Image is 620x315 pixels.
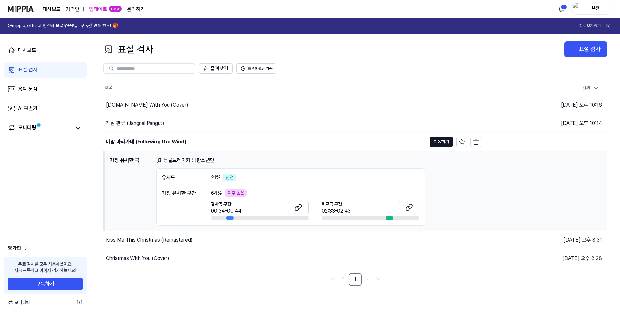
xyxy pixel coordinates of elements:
button: 표절 검사 [564,41,607,57]
img: profile [573,3,581,16]
td: [DATE] 오후 10:16 [481,96,607,114]
span: 1 / 1 [77,299,83,306]
a: 대시보드 [43,5,61,13]
img: 알림 [557,5,565,13]
td: [DATE] 오후 8:31 [481,231,607,249]
a: Go to previous page [338,274,347,283]
div: Kiss Me This Christmas (Remastered)_ [106,236,195,244]
a: 대시보드 [4,43,87,58]
nav: pagination [103,273,607,286]
button: 즐겨찾기 [199,63,232,74]
button: 다시 보지 않기 [579,23,601,29]
button: 구독하기 [8,278,83,290]
div: new [109,6,122,12]
h1: @mippia_official 인스타 팔로우+댓글, 구독권 경품 찬스! 🎁 [8,23,118,29]
div: [DOMAIN_NAME] With You (Cover). [106,101,190,109]
div: 5 [561,5,567,10]
div: 날짜 [580,83,602,93]
a: 음악 분석 [4,81,87,97]
a: 문의하기 [127,5,145,13]
div: 부천 [583,5,608,12]
a: Go to next page [363,274,372,283]
button: 알림5 [556,4,566,14]
div: 안전 [223,174,236,182]
div: 대시보드 [18,47,36,54]
a: 가격안내 [66,5,84,13]
div: AI 판별기 [18,105,37,112]
a: 1 [349,273,362,286]
div: 음악 분석 [18,85,37,93]
span: 검사곡 구간 [211,201,241,207]
div: 바람 따라가네 (Following the Wind) [106,138,186,146]
div: 모니터링 [18,124,36,133]
a: 모니터링 [8,124,71,133]
span: 64 % [211,189,222,197]
button: 표절률 판단 기준 [236,63,276,74]
button: 이동하기 [430,137,453,147]
div: 표절 검사 [103,41,153,57]
a: 평가판 [8,244,29,252]
div: 무료 검사를 모두 사용하셨어요. 지금 구독하고 이어서 검사해보세요! [14,261,76,274]
div: 표절 검사 [18,66,37,74]
button: profile부천 [571,4,612,15]
h1: 가장 유사한 곡 [110,156,151,226]
div: 유사도 [162,174,198,182]
a: 등골브레이커 방탄소년단 [156,156,215,164]
th: 제목 [104,80,481,96]
a: Go to first page [328,274,337,283]
div: 02:33-02:43 [322,207,351,215]
a: Go to last page [373,274,382,283]
div: 장날 판굿 (Jangnal Pangut) [106,120,164,127]
span: 평가판 [8,244,21,252]
div: 가장 유사한 구간 [162,189,198,197]
span: 모니터링 [8,299,30,306]
a: 업데이트 [89,5,107,13]
span: 비교곡 구간 [322,201,351,207]
div: 표절 검사 [579,45,601,54]
div: Christmas With You (Cover) [106,255,169,262]
td: [DATE] 오후 10:14 [481,114,607,132]
div: 아주 높음 [225,189,247,197]
a: 표절 검사 [4,62,87,78]
td: [DATE] 오후 8:28 [481,249,607,268]
span: 21 % [211,174,221,182]
a: AI 판별기 [4,101,87,116]
td: [DATE] 오후 10:10 [481,132,607,151]
div: 00:34-00:44 [211,207,241,215]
